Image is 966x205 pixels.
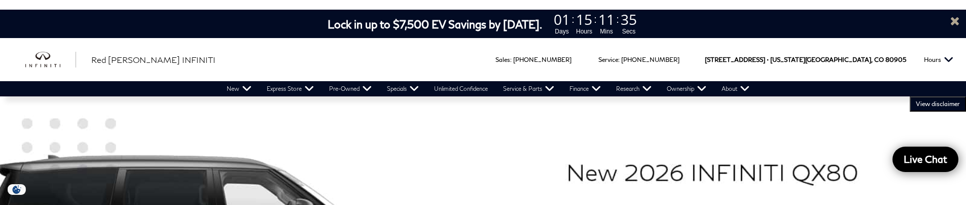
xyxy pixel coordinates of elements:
span: 11 [597,12,616,26]
span: Days [552,27,571,36]
span: CO [874,38,884,81]
a: Close [949,15,961,27]
span: : [618,56,620,63]
span: 15 [575,12,594,26]
a: [PHONE_NUMBER] [621,56,679,63]
a: Specials [379,81,426,96]
a: Research [609,81,659,96]
span: : [571,12,575,27]
a: infiniti [25,52,76,68]
span: [STREET_ADDRESS] • [705,38,769,81]
img: INFINITI [25,52,76,68]
a: Finance [562,81,609,96]
a: [PHONE_NUMBER] [513,56,571,63]
span: : [616,12,619,27]
a: Red [PERSON_NAME] INFINITI [91,54,216,66]
span: Lock in up to $7,500 EV Savings by [DATE]. [328,18,542,30]
section: Click to Open Cookie Consent Modal [5,184,28,195]
a: Live Chat [892,147,958,172]
a: Pre-Owned [321,81,379,96]
button: Open the hours dropdown [919,38,958,81]
span: Secs [619,27,638,36]
a: Ownership [659,81,714,96]
img: Opt-Out Icon [5,184,28,195]
nav: Main Navigation [219,81,757,96]
a: Express Store [259,81,321,96]
span: Sales [495,56,510,63]
span: Live Chat [899,153,952,165]
span: Service [598,56,618,63]
a: About [714,81,757,96]
span: Mins [597,27,616,36]
a: Service & Parts [495,81,562,96]
span: 80905 [885,38,906,81]
span: Hours [575,27,594,36]
a: [STREET_ADDRESS] • [US_STATE][GEOGRAPHIC_DATA], CO 80905 [705,56,906,63]
span: Red [PERSON_NAME] INFINITI [91,55,216,64]
span: : [510,56,512,63]
span: 01 [552,12,571,26]
a: Unlimited Confidence [426,81,495,96]
span: [US_STATE][GEOGRAPHIC_DATA], [770,38,873,81]
span: : [594,12,597,27]
span: VIEW DISCLAIMER [916,100,960,108]
a: New [219,81,259,96]
button: VIEW DISCLAIMER [910,96,966,112]
span: 35 [619,12,638,26]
